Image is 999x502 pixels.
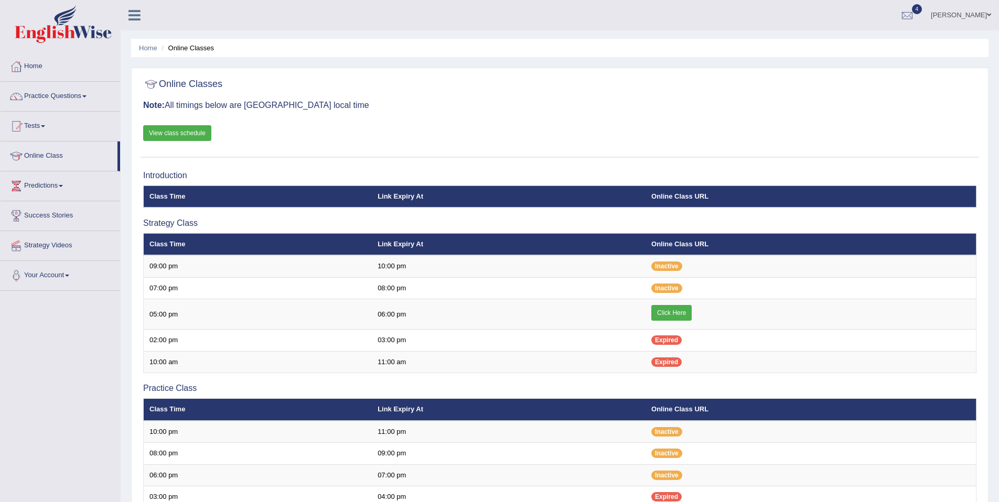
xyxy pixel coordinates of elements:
td: 10:00 pm [372,255,646,277]
a: Tests [1,112,120,138]
a: Click Here [651,305,692,321]
th: Class Time [144,399,372,421]
td: 05:00 pm [144,299,372,330]
th: Link Expiry At [372,399,646,421]
a: Strategy Videos [1,231,120,257]
a: View class schedule [143,125,211,141]
th: Online Class URL [646,185,976,208]
td: 11:00 pm [372,421,646,443]
a: Online Class [1,141,117,168]
td: 07:00 pm [144,277,372,299]
span: Inactive [651,427,682,436]
a: Practice Questions [1,82,120,108]
a: Your Account [1,261,120,287]
span: Inactive [651,449,682,458]
li: Online Classes [159,43,214,53]
td: 03:00 pm [372,330,646,352]
td: 07:00 pm [372,464,646,486]
td: 10:00 pm [144,421,372,443]
span: 4 [912,4,922,14]
h3: Strategy Class [143,219,976,228]
td: 06:00 pm [144,464,372,486]
span: Inactive [651,471,682,480]
h2: Online Classes [143,77,222,92]
span: Expired [651,357,682,367]
span: Expired [651,492,682,501]
span: Expired [651,335,682,345]
td: 11:00 am [372,351,646,373]
td: 06:00 pm [372,299,646,330]
td: 08:00 pm [144,443,372,465]
td: 08:00 pm [372,277,646,299]
td: 02:00 pm [144,330,372,352]
h3: All timings below are [GEOGRAPHIC_DATA] local time [143,101,976,110]
td: 10:00 am [144,351,372,373]
th: Online Class URL [646,399,976,421]
a: Predictions [1,171,120,198]
td: 09:00 pm [144,255,372,277]
th: Class Time [144,185,372,208]
td: 09:00 pm [372,443,646,465]
a: Home [139,44,157,52]
th: Link Expiry At [372,185,646,208]
h3: Introduction [143,171,976,180]
th: Online Class URL [646,233,976,255]
th: Link Expiry At [372,233,646,255]
h3: Practice Class [143,384,976,393]
span: Inactive [651,283,682,293]
a: Success Stories [1,201,120,227]
b: Note: [143,101,165,110]
a: Home [1,52,120,78]
span: Inactive [651,261,682,271]
th: Class Time [144,233,372,255]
